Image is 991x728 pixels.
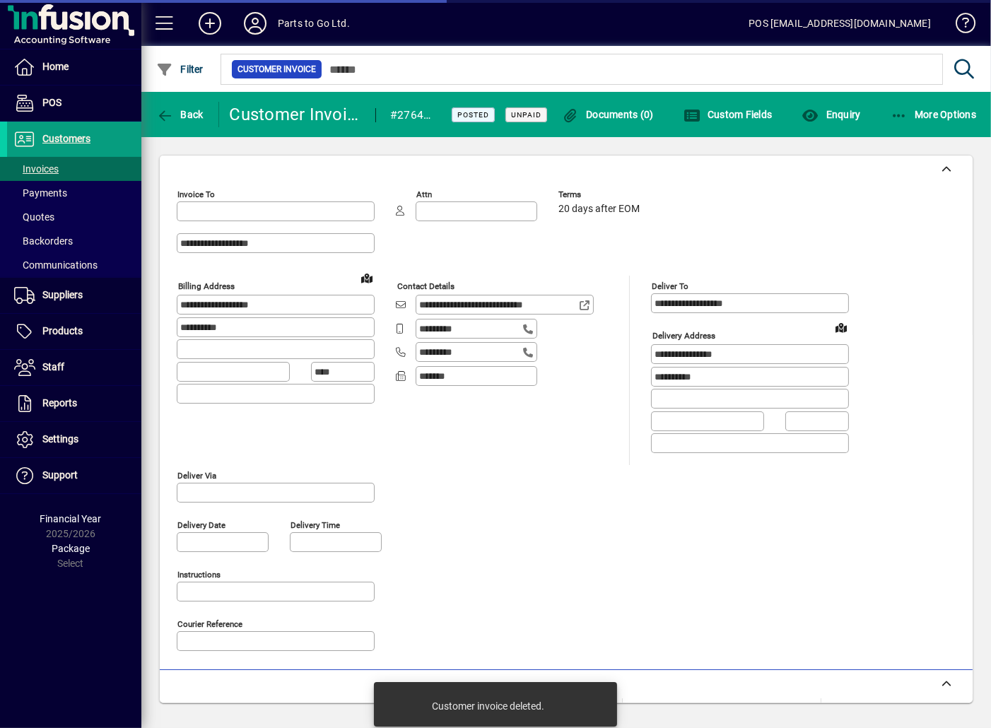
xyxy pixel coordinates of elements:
[42,133,90,144] span: Customers
[187,11,233,36] button: Add
[7,350,141,385] a: Staff
[7,86,141,121] a: POS
[798,102,864,127] button: Enquiry
[14,163,59,175] span: Invoices
[42,469,78,481] span: Support
[558,190,643,199] span: Terms
[14,235,73,247] span: Backorders
[7,181,141,205] a: Payments
[562,109,654,120] span: Documents (0)
[233,11,278,36] button: Profile
[7,458,141,493] a: Support
[416,189,432,199] mat-label: Attn
[7,229,141,253] a: Backorders
[390,104,434,127] div: #276467
[291,519,340,529] mat-label: Delivery time
[238,62,316,76] span: Customer Invoice
[802,109,860,120] span: Enquiry
[177,189,215,199] mat-label: Invoice To
[42,433,78,445] span: Settings
[7,205,141,229] a: Quotes
[684,109,773,120] span: Custom Fields
[177,470,216,480] mat-label: Deliver via
[945,3,973,49] a: Knowledge Base
[14,259,98,271] span: Communications
[42,289,83,300] span: Suppliers
[433,699,545,713] div: Customer invoice deleted.
[156,64,204,75] span: Filter
[177,618,242,628] mat-label: Courier Reference
[42,361,64,372] span: Staff
[7,49,141,85] a: Home
[680,102,776,127] button: Custom Fields
[511,110,541,119] span: Unpaid
[7,386,141,421] a: Reports
[558,204,640,215] span: 20 days after EOM
[42,61,69,72] span: Home
[278,12,350,35] div: Parts to Go Ltd.
[558,102,657,127] button: Documents (0)
[40,513,102,524] span: Financial Year
[652,281,688,291] mat-label: Deliver To
[891,109,977,120] span: More Options
[42,97,61,108] span: POS
[42,325,83,336] span: Products
[14,211,54,223] span: Quotes
[141,102,219,127] app-page-header-button: Back
[153,57,207,82] button: Filter
[14,187,67,199] span: Payments
[177,519,225,529] mat-label: Delivery date
[7,157,141,181] a: Invoices
[7,253,141,277] a: Communications
[7,278,141,313] a: Suppliers
[749,12,931,35] div: POS [EMAIL_ADDRESS][DOMAIN_NAME]
[42,397,77,409] span: Reports
[887,102,980,127] button: More Options
[457,110,489,119] span: Posted
[177,569,221,579] mat-label: Instructions
[156,109,204,120] span: Back
[230,103,361,126] div: Customer Invoice
[52,543,90,554] span: Package
[356,266,378,289] a: View on map
[7,422,141,457] a: Settings
[830,316,852,339] a: View on map
[7,314,141,349] a: Products
[153,102,207,127] button: Back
